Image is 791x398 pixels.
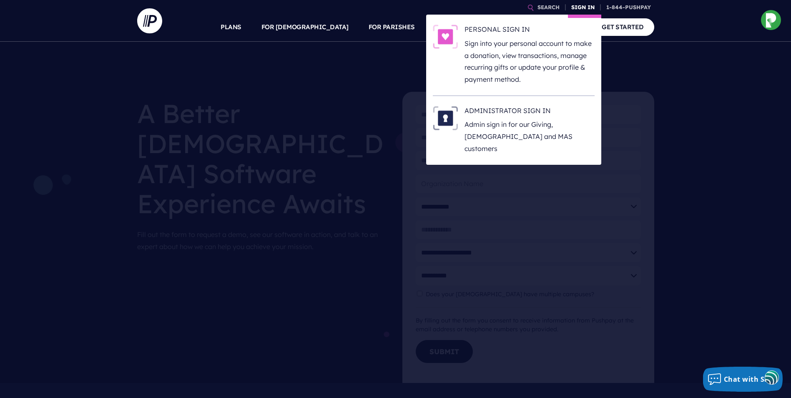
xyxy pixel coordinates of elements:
[465,118,595,154] p: Admin sign in for our Giving, [DEMOGRAPHIC_DATA] and MAS customers
[369,13,415,42] a: FOR PARISHES
[765,370,779,385] img: svg+xml;base64,PHN2ZyB3aWR0aD0iNDgiIGhlaWdodD0iNDgiIHZpZXdCb3g9IjAgMCA0OCA0OCIgZmlsbD0ibm9uZSIgeG...
[492,13,521,42] a: EXPLORE
[591,18,654,35] a: GET STARTED
[465,38,595,86] p: Sign into your personal account to make a donation, view transactions, manage recurring gifts or ...
[465,25,595,37] h6: PERSONAL SIGN IN
[433,106,595,155] a: ADMINISTRATOR SIGN IN - Illustration ADMINISTRATOR SIGN IN Admin sign in for our Giving, [DEMOGRA...
[433,25,595,86] a: PERSONAL SIGN IN - Illustration PERSONAL SIGN IN Sign into your personal account to make a donati...
[724,375,779,384] span: Chat with Sales
[465,106,595,118] h6: ADMINISTRATOR SIGN IN
[435,13,472,42] a: SOLUTIONS
[433,25,458,49] img: PERSONAL SIGN IN - Illustration
[541,13,572,42] a: COMPANY
[221,13,241,42] a: PLANS
[703,367,783,392] button: Chat with Sales
[261,13,349,42] a: FOR [DEMOGRAPHIC_DATA]
[433,106,458,130] img: ADMINISTRATOR SIGN IN - Illustration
